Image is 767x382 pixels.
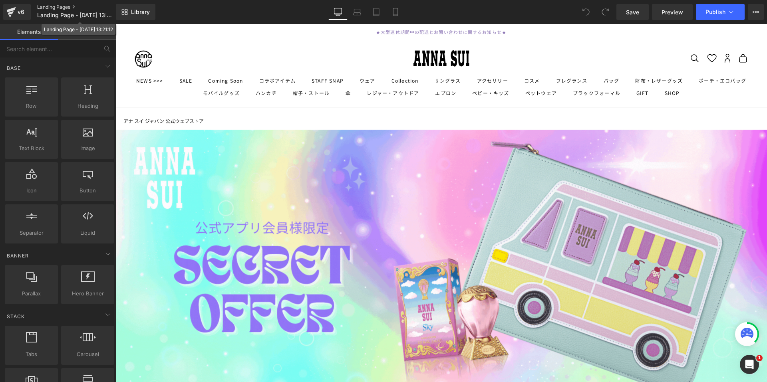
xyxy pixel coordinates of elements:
[64,144,112,152] span: Image
[131,8,150,16] span: Library
[64,350,112,358] span: Carousel
[583,53,631,61] summary: ポーチ・エコバッグ
[386,4,405,20] a: Mobile
[521,65,533,73] a: GIFT
[116,4,155,20] a: New Library
[19,26,37,44] img: ANNA SUI NYC
[64,229,112,237] span: Liquid
[367,4,386,20] a: Tablet
[756,355,763,361] span: 1
[328,4,348,20] a: Desktop
[6,313,26,320] span: Stack
[748,4,764,20] button: More
[8,93,88,101] a: アナ スイ ジャパン 公式ウェブストア
[144,53,180,61] summary: コラボアイテム
[357,65,393,73] summary: ベビー・キッズ
[549,65,564,73] a: SHOP
[93,53,127,61] a: Coming Soon
[7,186,56,195] span: Icon
[64,102,112,110] span: Heading
[21,53,48,61] a: NEWS >>>
[410,65,441,73] summary: ペットウェア
[260,5,391,11] a: ★大型連休期間中の配送とお問い合わせに関するお知らせ★
[196,53,228,61] a: STAFF SNAP
[251,65,304,73] summary: レジャー・アウトドア
[276,53,303,61] summary: Collection
[597,4,613,20] button: Redo
[16,7,26,17] div: v6
[244,53,260,61] summary: ウェア
[520,53,567,61] summary: 財布・レザーグッズ
[626,8,639,16] span: Save
[37,4,129,10] a: Landing Pages
[230,65,235,73] summary: 傘
[740,355,759,374] iframe: Intercom live chat
[348,4,367,20] a: Laptop
[64,53,77,61] summary: SALE
[7,289,56,298] span: Parallax
[87,65,124,73] summary: モバイルグッズ
[7,144,56,152] span: Text Block
[696,4,745,20] button: Publish
[705,9,725,15] span: Publish
[140,65,161,73] summary: ハンカチ
[44,25,113,34] div: Landing Page - [DATE] 13:21:12
[441,53,472,61] a: フレグランス
[7,350,56,358] span: Tabs
[37,12,114,18] span: Landing Page - [DATE] 13:21:12
[64,289,112,298] span: Hero Banner
[19,53,632,73] nav: プライマリナビゲーション
[7,102,56,110] span: Row
[6,252,30,259] span: Banner
[3,4,31,20] a: v6
[362,53,393,61] summary: アクセサリー
[578,4,594,20] button: Undo
[64,186,112,195] span: Button
[7,229,56,237] span: Separator
[488,53,504,61] summary: バッグ
[574,30,632,39] nav: セカンダリナビゲーション
[319,53,346,61] summary: サングラス
[177,65,214,73] summary: 帽子・ストール
[662,8,683,16] span: Preview
[409,53,425,61] summary: コスメ
[320,65,341,73] summary: エプロン
[6,64,22,72] span: Base
[457,65,505,73] summary: ブラックフォーマル
[652,4,693,20] a: Preview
